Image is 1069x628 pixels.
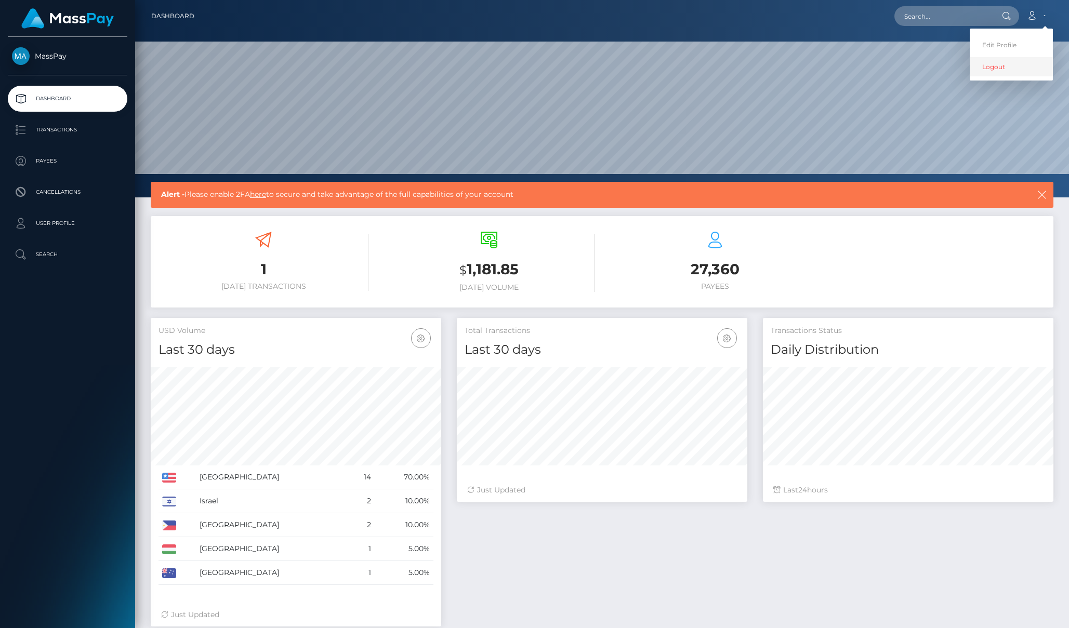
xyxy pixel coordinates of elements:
[162,520,176,530] img: PH.png
[162,568,176,578] img: AU.png
[610,282,820,291] h6: Payees
[161,189,946,200] span: Please enable 2FA to secure and take advantage of the full capabilities of your account
[465,326,740,336] h5: Total Transactions
[375,489,433,513] td: 10.00%
[8,179,127,205] a: Cancellations
[798,485,807,495] span: 24
[894,6,992,26] input: Search...
[196,489,349,513] td: Israel
[159,282,368,291] h6: [DATE] Transactions
[375,537,433,561] td: 5.00%
[159,259,368,279] h3: 1
[375,465,433,489] td: 70.00%
[8,117,127,143] a: Transactions
[12,91,123,106] p: Dashboard
[196,513,349,537] td: [GEOGRAPHIC_DATA]
[21,8,114,29] img: MassPay Logo
[196,537,349,561] td: [GEOGRAPHIC_DATA]
[970,57,1053,76] a: Logout
[771,341,1046,359] h4: Daily Distribution
[162,497,176,506] img: IL.png
[970,35,1053,55] a: Edit Profile
[161,609,431,620] div: Just Updated
[12,153,123,169] p: Payees
[8,148,127,174] a: Payees
[196,561,349,585] td: [GEOGRAPHIC_DATA]
[459,263,467,277] small: $
[467,485,737,496] div: Just Updated
[162,544,176,554] img: HU.png
[375,561,433,585] td: 5.00%
[8,242,127,268] a: Search
[162,473,176,482] img: US.png
[8,86,127,112] a: Dashboard
[349,561,375,585] td: 1
[159,326,433,336] h5: USD Volume
[151,5,194,27] a: Dashboard
[384,259,594,280] h3: 1,181.85
[12,216,123,231] p: User Profile
[771,326,1046,336] h5: Transactions Status
[610,259,820,279] h3: 27,360
[12,247,123,262] p: Search
[773,485,1043,496] div: Last hours
[8,51,127,61] span: MassPay
[349,465,375,489] td: 14
[161,190,184,199] b: Alert -
[349,489,375,513] td: 2
[12,184,123,200] p: Cancellations
[375,513,433,537] td: 10.00%
[159,341,433,359] h4: Last 30 days
[12,47,30,65] img: MassPay
[196,465,349,489] td: [GEOGRAPHIC_DATA]
[250,190,266,199] a: here
[12,122,123,138] p: Transactions
[349,537,375,561] td: 1
[8,210,127,236] a: User Profile
[465,341,740,359] h4: Last 30 days
[384,283,594,292] h6: [DATE] Volume
[349,513,375,537] td: 2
